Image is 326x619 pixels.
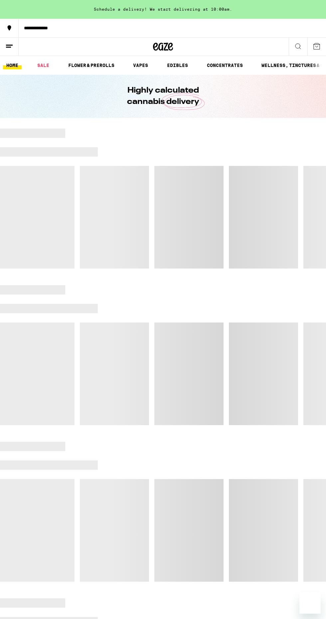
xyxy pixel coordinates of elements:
[130,61,151,69] a: VAPES
[204,61,246,69] a: CONCENTRATES
[34,61,53,69] a: SALE
[108,85,218,108] h1: Highly calculated cannabis delivery
[299,592,321,614] iframe: Button to launch messaging window
[3,61,22,69] a: HOME
[164,61,191,69] a: EDIBLES
[65,61,118,69] a: FLOWER & PREROLLS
